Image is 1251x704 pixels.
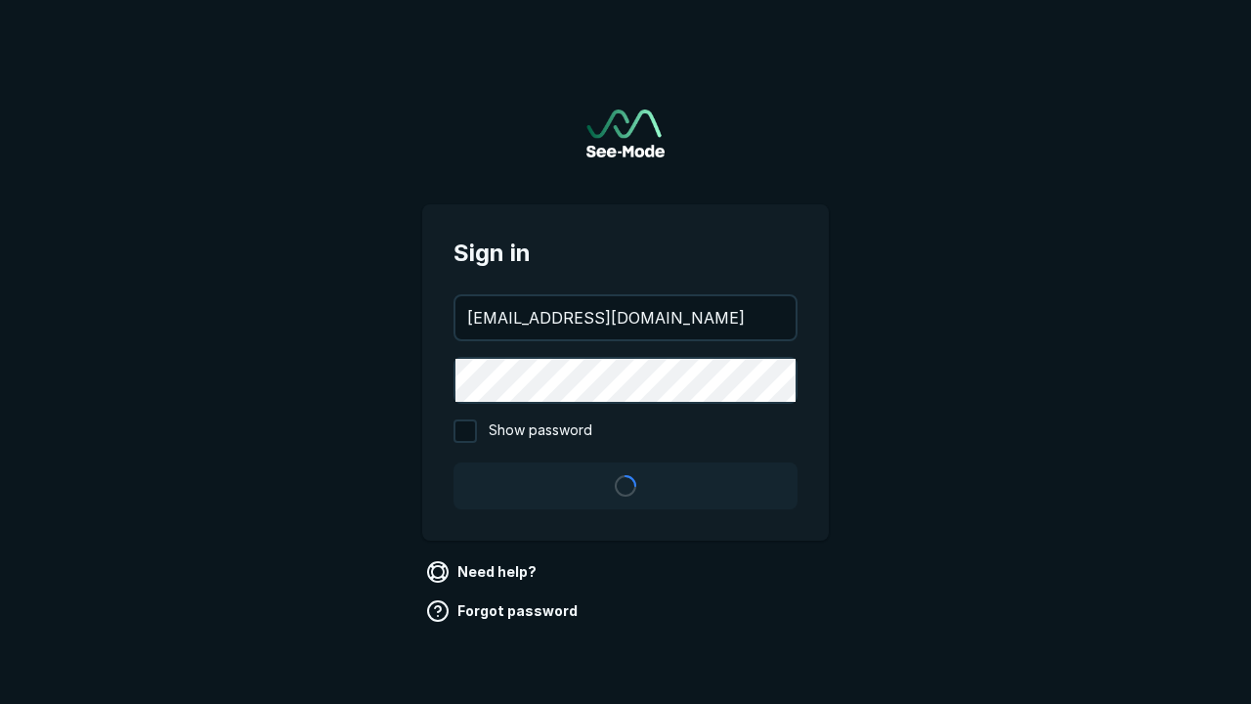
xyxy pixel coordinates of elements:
a: Need help? [422,556,544,588]
span: Sign in [453,236,798,271]
a: Go to sign in [586,110,665,157]
img: See-Mode Logo [586,110,665,157]
a: Forgot password [422,595,585,627]
span: Show password [489,419,592,443]
input: your@email.com [455,296,796,339]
